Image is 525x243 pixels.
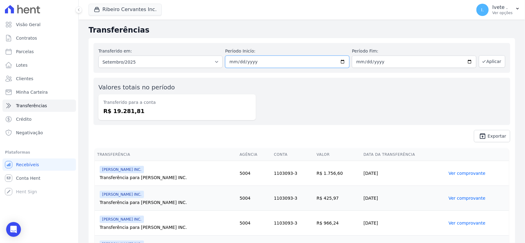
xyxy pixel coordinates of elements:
[237,211,272,236] td: 5004
[492,4,513,10] p: Ivete .
[95,148,237,161] th: Transferência
[314,211,361,236] td: R$ 966,24
[16,76,33,82] span: Clientes
[481,8,484,12] span: I.
[100,216,144,223] span: [PERSON_NAME] INC.
[2,100,76,112] a: Transferências
[2,113,76,125] a: Crédito
[488,134,506,138] span: Exportar
[361,211,446,236] td: [DATE]
[2,127,76,139] a: Negativação
[237,148,272,161] th: Agência
[449,171,486,176] a: Ver comprovante
[100,191,144,198] span: [PERSON_NAME] INC.
[479,132,487,140] i: unarchive
[6,222,21,237] div: Open Intercom Messenger
[314,148,361,161] th: Valor
[16,35,37,41] span: Contratos
[237,161,272,186] td: 5004
[314,161,361,186] td: R$ 1.756,60
[100,199,235,206] div: Transferência para [PERSON_NAME] INC.
[98,49,132,53] label: Transferido em:
[449,221,486,225] a: Ver comprovante
[103,107,251,115] dd: R$ 19.281,81
[479,55,505,68] button: Aplicar
[361,186,446,211] td: [DATE]
[16,116,32,122] span: Crédito
[2,159,76,171] a: Recebíveis
[100,174,235,181] div: Transferência para [PERSON_NAME] INC.
[98,84,175,91] label: Valores totais no período
[16,175,40,181] span: Conta Hent
[2,32,76,44] a: Contratos
[449,196,486,201] a: Ver comprovante
[361,161,446,186] td: [DATE]
[352,48,476,54] label: Período Fim:
[16,130,43,136] span: Negativação
[2,18,76,31] a: Visão Geral
[272,161,314,186] td: 1103093-3
[100,166,144,173] span: [PERSON_NAME] INC.
[2,59,76,71] a: Lotes
[272,186,314,211] td: 1103093-3
[5,149,74,156] div: Plataformas
[471,1,525,18] button: I. Ivete . Ver opções
[2,73,76,85] a: Clientes
[16,22,41,28] span: Visão Geral
[89,25,515,36] h2: Transferências
[492,10,513,15] p: Ver opções
[2,86,76,98] a: Minha Carteira
[16,103,47,109] span: Transferências
[16,162,39,168] span: Recebíveis
[272,211,314,236] td: 1103093-3
[361,148,446,161] th: Data da Transferência
[225,48,349,54] label: Período Inicío:
[16,62,28,68] span: Lotes
[2,172,76,184] a: Conta Hent
[474,130,510,142] a: unarchive Exportar
[272,148,314,161] th: Conta
[237,186,272,211] td: 5004
[2,45,76,58] a: Parcelas
[314,186,361,211] td: R$ 425,97
[16,89,48,95] span: Minha Carteira
[89,4,162,15] button: Ribeiro Cervantes Inc.
[103,99,251,106] dt: Transferido para a conta
[100,224,235,230] div: Transferência para [PERSON_NAME] INC.
[16,49,34,55] span: Parcelas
